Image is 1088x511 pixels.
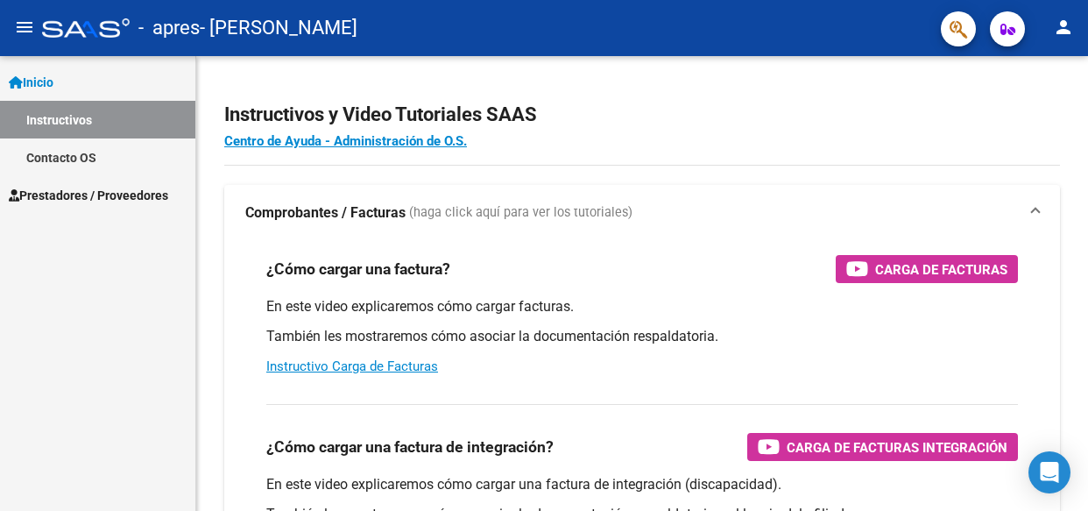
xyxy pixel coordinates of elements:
[14,17,35,38] mat-icon: menu
[1028,451,1070,493] div: Open Intercom Messenger
[9,73,53,92] span: Inicio
[224,98,1060,131] h2: Instructivos y Video Tutoriales SAAS
[138,9,200,47] span: - apres
[787,436,1007,458] span: Carga de Facturas Integración
[875,259,1007,280] span: Carga de Facturas
[1053,17,1074,38] mat-icon: person
[747,433,1018,461] button: Carga de Facturas Integración
[224,185,1060,241] mat-expansion-panel-header: Comprobantes / Facturas (haga click aquí para ver los tutoriales)
[266,327,1018,346] p: También les mostraremos cómo asociar la documentación respaldatoria.
[266,475,1018,494] p: En este video explicaremos cómo cargar una factura de integración (discapacidad).
[409,203,632,223] span: (haga click aquí para ver los tutoriales)
[266,358,438,374] a: Instructivo Carga de Facturas
[245,203,406,223] strong: Comprobantes / Facturas
[9,186,168,205] span: Prestadores / Proveedores
[200,9,357,47] span: - [PERSON_NAME]
[266,257,450,281] h3: ¿Cómo cargar una factura?
[266,297,1018,316] p: En este video explicaremos cómo cargar facturas.
[224,133,467,149] a: Centro de Ayuda - Administración de O.S.
[266,435,554,459] h3: ¿Cómo cargar una factura de integración?
[836,255,1018,283] button: Carga de Facturas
